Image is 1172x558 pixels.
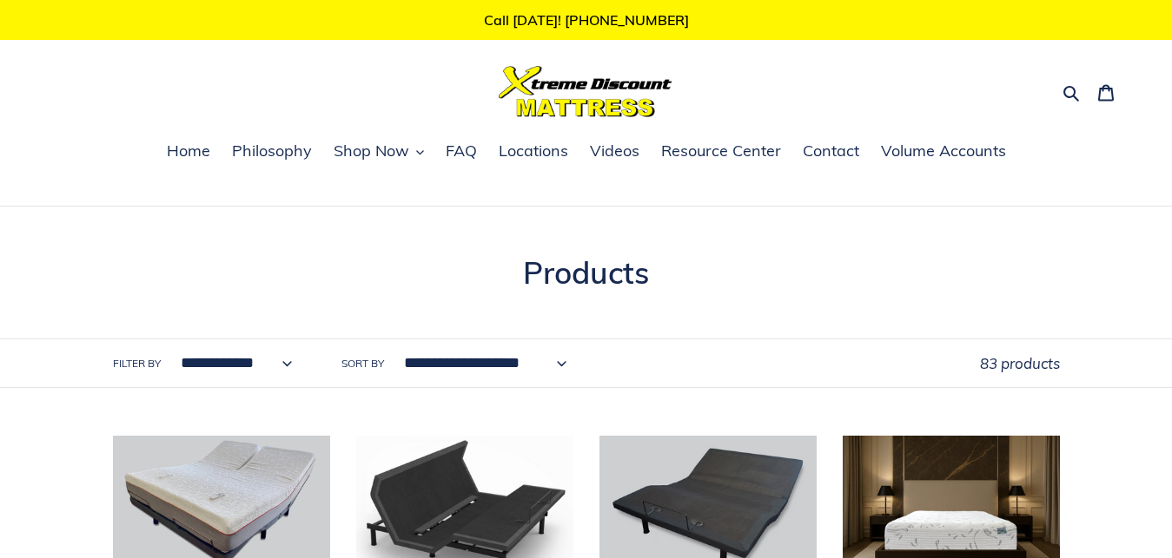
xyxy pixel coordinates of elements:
span: FAQ [446,141,477,161]
span: Resource Center [661,141,781,161]
a: Volume Accounts [872,139,1015,165]
a: Philosophy [223,139,321,165]
span: Videos [590,141,639,161]
a: FAQ [437,139,486,165]
span: Products [523,253,649,292]
a: Locations [490,139,577,165]
img: Xtreme Discount Mattress [499,66,672,117]
span: Shop Now [334,141,409,161]
label: Sort by [341,356,384,371]
a: Videos [581,139,648,165]
span: Locations [499,141,568,161]
span: Contact [803,141,859,161]
span: 83 products [980,354,1060,372]
span: Home [167,141,210,161]
a: Resource Center [652,139,790,165]
label: Filter by [113,356,161,371]
button: Shop Now [325,139,433,165]
span: Philosophy [232,141,312,161]
a: Home [158,139,219,165]
a: Contact [794,139,868,165]
span: Volume Accounts [881,141,1006,161]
